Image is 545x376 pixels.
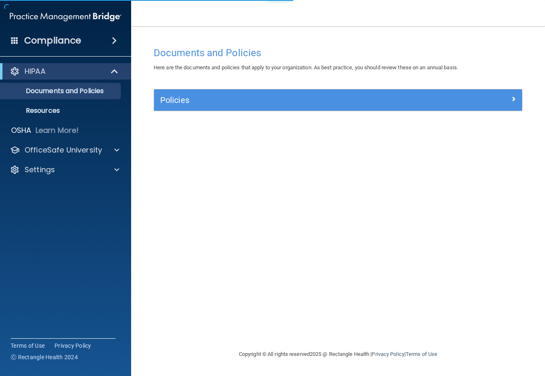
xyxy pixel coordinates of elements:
[11,353,78,361] span: Ⓒ Rectangle Health 2024
[11,125,32,135] p: OSHA
[25,165,55,175] p: Settings
[36,125,79,135] p: Learn More!
[403,318,535,351] iframe: Drift Widget Chat Controller
[160,96,424,105] h5: Policies
[160,93,516,107] a: Policies
[10,9,121,25] img: PMB logo
[25,145,102,155] p: OfficeSafe University
[5,87,117,95] p: Documents and Policies
[24,35,81,46] h4: Compliance
[10,145,119,155] a: OfficeSafe University
[188,341,488,367] div: Copyright © All rights reserved 2025 @ Rectangle Health | |
[11,342,45,350] a: Terms of Use
[25,66,45,76] p: HIPAA
[372,351,404,357] a: Privacy Policy
[154,64,458,71] span: Here are the documents and policies that apply to your organization. As best practice, you should...
[54,342,91,350] a: Privacy Policy
[10,165,119,175] a: Settings
[406,351,437,357] a: Terms of Use
[5,107,117,115] p: Resources
[154,48,522,58] h4: Documents and Policies
[10,66,119,76] a: HIPAA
